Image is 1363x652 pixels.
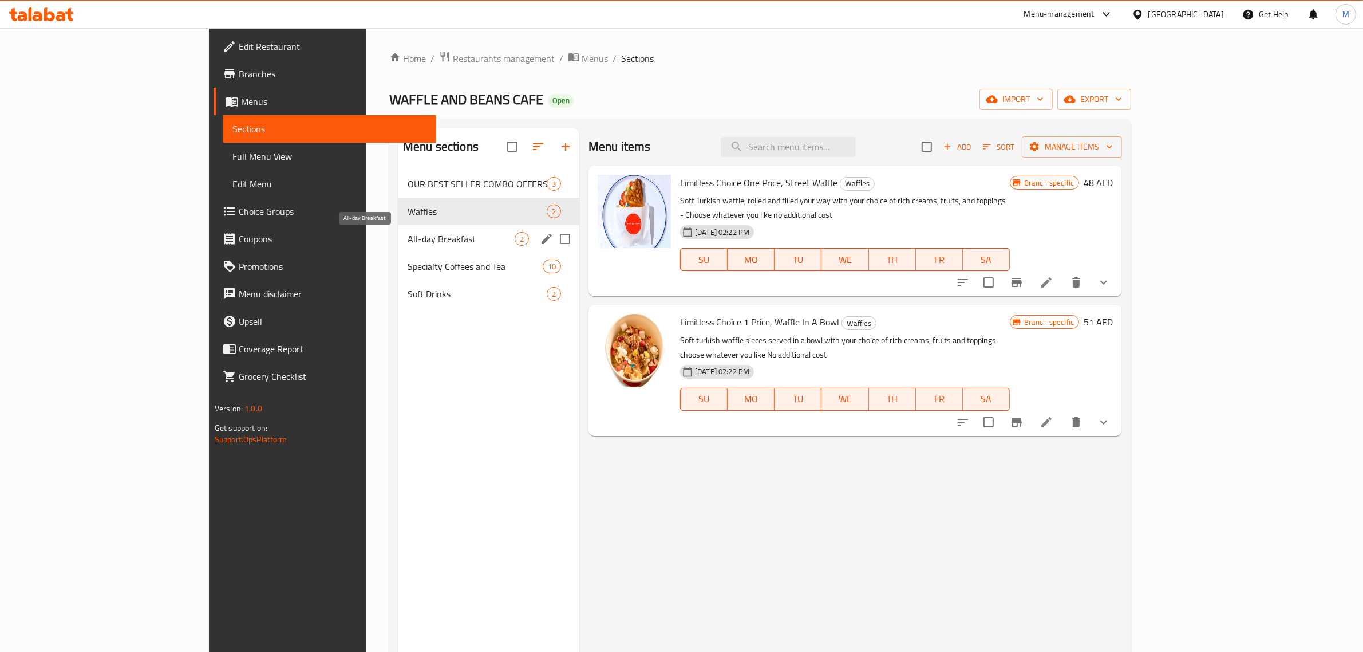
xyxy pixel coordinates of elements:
[588,138,651,155] h2: Menu items
[439,51,555,66] a: Restaurants management
[967,252,1005,268] span: SA
[1020,178,1078,188] span: Branch specific
[568,51,608,66] a: Menus
[869,248,916,271] button: TH
[543,261,560,272] span: 10
[214,198,437,225] a: Choice Groups
[408,232,515,246] span: All-day Breakfast
[239,205,428,218] span: Choice Groups
[241,95,428,108] span: Menus
[408,205,547,218] div: Waffles
[1097,276,1111,289] svg: Show Choices
[239,40,428,53] span: Edit Restaurant
[989,92,1044,107] span: import
[1062,269,1090,296] button: delete
[214,363,437,390] a: Grocery Checklist
[728,248,775,271] button: MO
[398,280,579,308] div: Soft Drinks2
[232,122,428,136] span: Sections
[214,253,437,280] a: Promotions
[214,280,437,308] a: Menu disclaimer
[975,138,1022,156] span: Sort items
[874,391,911,407] span: TH
[598,175,671,248] img: Limitless Choice One Price, Street Waffle
[1003,269,1030,296] button: Branch-specific-item
[613,52,617,65] li: /
[977,270,1001,294] span: Select to update
[215,421,267,435] span: Get support on:
[916,388,963,411] button: FR
[939,138,975,156] span: Add item
[1066,92,1122,107] span: export
[398,166,579,312] nav: Menu sections
[732,252,770,268] span: MO
[500,135,524,159] span: Select all sections
[515,232,529,246] div: items
[621,52,654,65] span: Sections
[980,138,1017,156] button: Sort
[547,205,561,218] div: items
[979,89,1053,110] button: import
[939,138,975,156] button: Add
[389,51,1131,66] nav: breadcrumb
[389,87,543,112] span: WAFFLE AND BEANS CAFE
[547,179,560,190] span: 3
[775,388,821,411] button: TU
[983,140,1014,154] span: Sort
[1342,8,1349,21] span: M
[408,260,543,273] span: Specialty Coffees and Tea
[515,234,528,245] span: 2
[1062,409,1090,436] button: delete
[915,135,939,159] span: Select section
[680,313,839,331] span: Limitless Choice 1 Price, Waffle In A Bowl
[239,260,428,273] span: Promotions
[547,289,560,300] span: 2
[821,388,868,411] button: WE
[685,252,723,268] span: SU
[949,269,977,296] button: sort-choices
[1024,7,1095,21] div: Menu-management
[408,177,547,191] span: OUR BEST SELLER COMBO OFFERS
[214,60,437,88] a: Branches
[680,174,837,191] span: Limitless Choice One Price, Street Waffle
[680,248,728,271] button: SU
[215,432,287,447] a: Support.OpsPlatform
[1084,314,1113,330] h6: 51 AED
[215,401,243,416] span: Version:
[244,401,262,416] span: 1.0.0
[239,342,428,356] span: Coverage Report
[685,391,723,407] span: SU
[1022,136,1122,158] button: Manage items
[214,33,437,60] a: Edit Restaurant
[398,225,579,253] div: All-day Breakfast2edit
[920,391,958,407] span: FR
[543,260,561,273] div: items
[1031,140,1113,154] span: Manage items
[538,230,555,248] button: edit
[547,206,560,217] span: 2
[552,133,579,160] button: Add section
[963,388,1010,411] button: SA
[1057,89,1131,110] button: export
[840,177,875,191] div: Waffles
[524,133,552,160] span: Sort sections
[826,252,864,268] span: WE
[690,366,754,377] span: [DATE] 02:22 PM
[690,227,754,238] span: [DATE] 02:22 PM
[920,252,958,268] span: FR
[775,248,821,271] button: TU
[548,94,574,108] div: Open
[680,388,728,411] button: SU
[916,248,963,271] button: FR
[214,308,437,335] a: Upsell
[869,388,916,411] button: TH
[779,252,817,268] span: TU
[1148,8,1224,21] div: [GEOGRAPHIC_DATA]
[1090,269,1117,296] button: show more
[721,137,856,157] input: search
[239,370,428,383] span: Grocery Checklist
[398,253,579,280] div: Specialty Coffees and Tea10
[1090,409,1117,436] button: show more
[453,52,555,65] span: Restaurants management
